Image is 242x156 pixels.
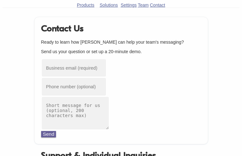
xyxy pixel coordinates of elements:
[41,77,107,96] input: Phone number (optional)
[41,40,201,45] p: Ready to learn how [PERSON_NAME] can help your team's messaging?
[77,3,94,8] a: Products
[41,59,107,77] input: Business email (required)
[41,23,201,34] h1: Contact Us
[138,3,149,8] a: Team
[100,3,118,8] a: Solutions
[41,131,56,137] button: Send
[150,3,165,8] a: Contact
[41,49,201,54] p: Send us your question or set up a 20-minute demo.
[121,3,137,8] a: Settings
